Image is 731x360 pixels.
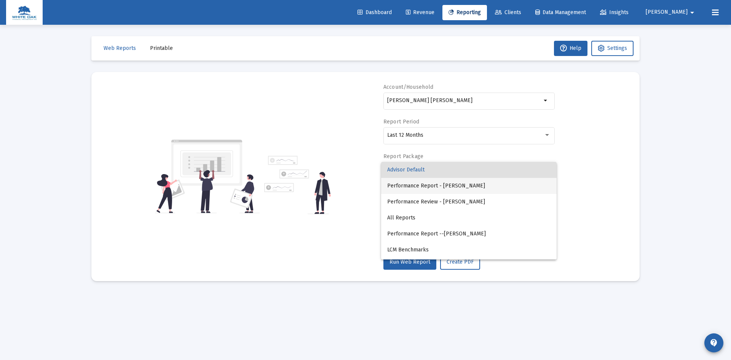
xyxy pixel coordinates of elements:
[387,242,551,258] span: LCM Benchmarks
[387,210,551,226] span: All Reports
[387,226,551,242] span: Performance Report --[PERSON_NAME]
[387,162,551,178] span: Advisor Default
[387,258,551,274] span: [PERSON_NAME] and [PERSON_NAME]
[387,178,551,194] span: Performance Report - [PERSON_NAME]
[387,194,551,210] span: Performance Review - [PERSON_NAME]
